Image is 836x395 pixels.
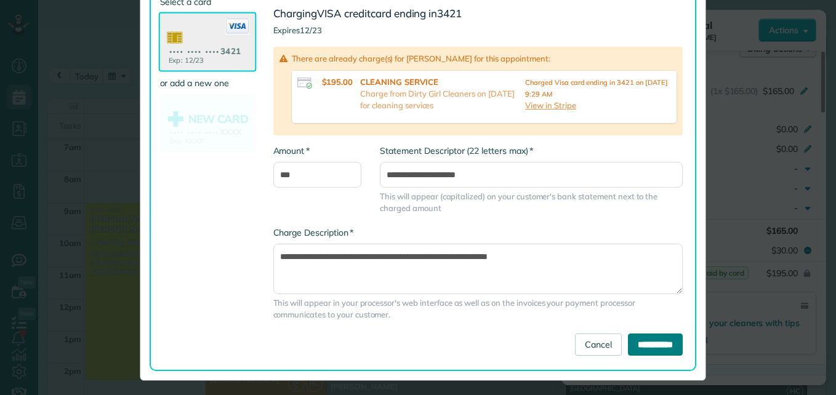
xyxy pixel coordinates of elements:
div: There are already charge(s) for [PERSON_NAME] for this appointment: [273,47,683,135]
a: Cancel [575,333,622,356]
label: Amount [273,145,310,157]
span: VISA [317,7,342,20]
label: or add a new one [160,77,255,89]
a: View in Stripe [525,100,576,110]
h4: Expires [273,26,683,34]
h3: Charging card ending in [273,8,683,20]
p: Charge from Dirty Girl Cleaners on [DATE] for cleaning services [360,88,519,111]
strong: $195.00 [322,77,353,87]
label: Charge Description [273,226,354,239]
span: This will appear in your processor's web interface as well as on the invoices your payment proces... [273,297,683,321]
img: icon_credit_card_success-27c2c4fc500a7f1a58a13ef14842cb958d03041fefb464fd2e53c949a5770e83.png [297,78,312,88]
small: Charged Visa card ending in 3421 on [DATE] 9:29 AM [525,78,667,98]
span: 3421 [437,7,462,20]
span: This will appear (capitalized) on your customer's bank statement next to the charged amount [380,191,682,214]
label: Statement Descriptor (22 letters max) [380,145,533,157]
span: credit [344,7,371,20]
span: 12/23 [300,25,322,35]
strong: CLEANING SERVICE [360,76,519,88]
